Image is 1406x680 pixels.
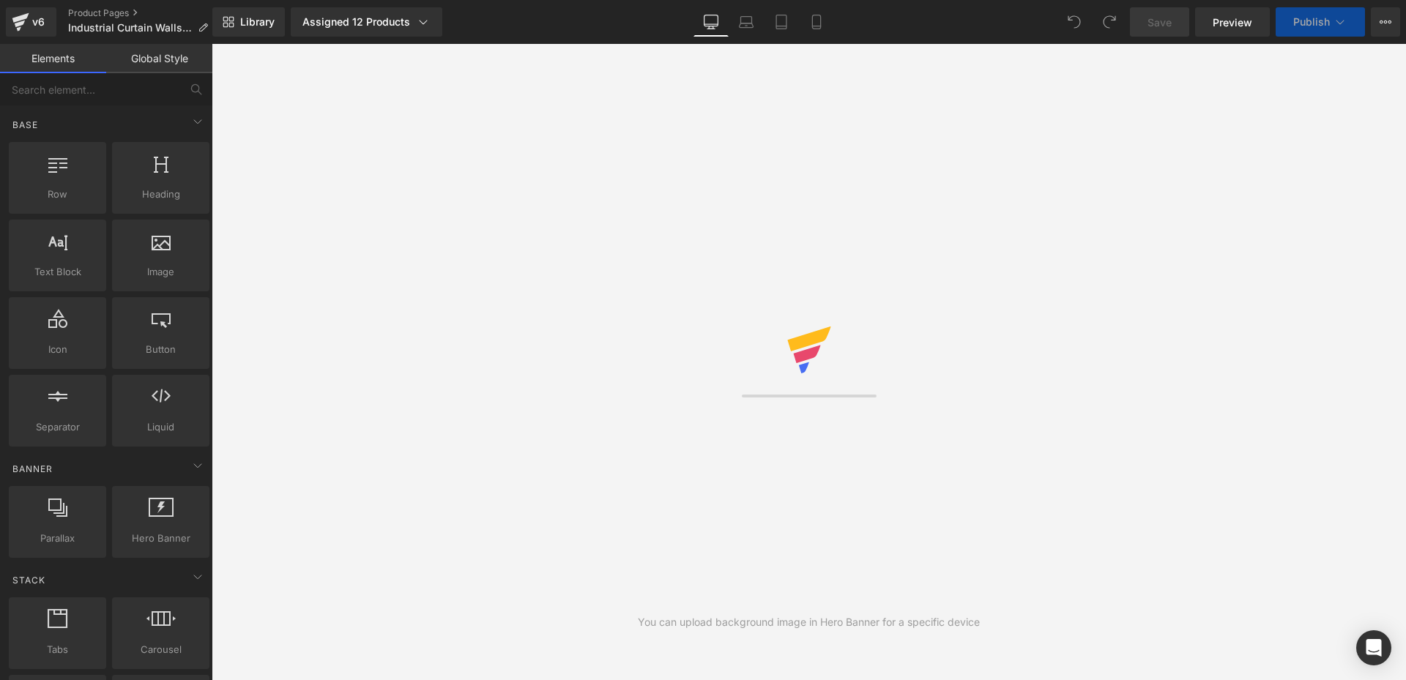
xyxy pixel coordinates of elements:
div: Open Intercom Messenger [1356,630,1391,665]
a: Tablet [764,7,799,37]
div: Assigned 12 Products [302,15,431,29]
span: Tabs [13,642,102,657]
span: Banner [11,462,54,476]
a: Mobile [799,7,834,37]
span: Liquid [116,419,205,435]
div: You can upload background image in Hero Banner for a specific device [638,614,980,630]
span: Preview [1213,15,1252,30]
span: Hero Banner [116,531,205,546]
span: Base [11,118,40,132]
span: Image [116,264,205,280]
a: New Library [212,7,285,37]
button: Publish [1276,7,1365,37]
span: Industrial Curtain Walls v3 [68,22,192,34]
span: Carousel [116,642,205,657]
span: Text Block [13,264,102,280]
span: Button [116,342,205,357]
span: Stack [11,573,47,587]
span: Heading [116,187,205,202]
span: Save [1148,15,1172,30]
a: Desktop [693,7,729,37]
span: Separator [13,419,102,435]
span: Icon [13,342,102,357]
span: Parallax [13,531,102,546]
a: Laptop [729,7,764,37]
button: Redo [1095,7,1124,37]
a: v6 [6,7,56,37]
a: Product Pages [68,7,220,19]
a: Global Style [106,44,212,73]
div: v6 [29,12,48,31]
button: Undo [1060,7,1089,37]
button: More [1371,7,1400,37]
a: Preview [1195,7,1270,37]
span: Library [240,15,275,29]
span: Row [13,187,102,202]
span: Publish [1293,16,1330,28]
